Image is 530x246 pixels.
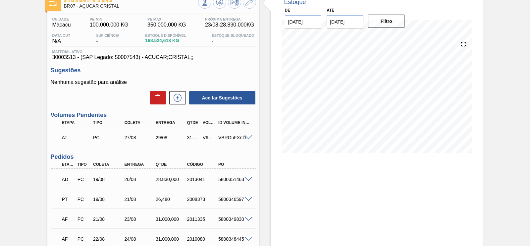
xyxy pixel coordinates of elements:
[185,216,220,222] div: 2011335
[123,162,157,167] div: Entrega
[185,197,220,202] div: 2008373
[145,38,186,43] span: 168.524,613 KG
[60,192,76,207] div: Pedido em Trânsito
[154,120,188,125] div: Entrega
[60,212,76,226] div: Aguardando Faturamento
[147,91,166,104] div: Excluir Sugestões
[91,236,126,242] div: 22/08/2025
[62,216,75,222] p: AF
[52,22,71,28] span: Macacu
[123,120,157,125] div: Coleta
[185,135,201,140] div: 31.000,000
[147,17,186,21] span: PE MAX
[154,216,188,222] div: 31.000,000
[154,197,188,202] div: 26,480
[96,33,119,37] span: Suficiência
[91,120,126,125] div: Tipo
[62,177,75,182] p: AD
[123,216,157,222] div: 23/08/2025
[185,236,220,242] div: 2010080
[51,67,256,74] h3: Sugestões
[205,17,254,21] span: Próxima Entrega
[285,15,322,29] input: dd/mm/yyyy
[91,197,126,202] div: 19/08/2025
[217,197,251,202] div: 5800346597
[327,8,334,13] label: Até
[154,236,188,242] div: 31.000,000
[205,22,254,28] span: 23/08 - 28.830,000 KG
[123,135,157,140] div: 27/08/2025
[217,216,251,222] div: 5800349830
[60,130,95,145] div: Aguardando Informações de Transporte
[52,54,254,60] span: 30003513 - (SAP Legado: 50007543) - ACUCAR;CRISTAL;;
[76,162,92,167] div: Tipo
[285,8,291,13] label: De
[76,197,92,202] div: Pedido de Compra
[94,33,121,44] div: -
[185,120,201,125] div: Qtde
[217,236,251,242] div: 5800348445
[185,162,220,167] div: Código
[49,1,57,6] img: Ícone
[52,50,254,54] span: Material ativo
[91,162,126,167] div: Coleta
[327,15,363,29] input: dd/mm/yyyy
[147,22,186,28] span: 350.000,000 KG
[62,236,75,242] p: AF
[154,177,188,182] div: 28.830,000
[91,177,126,182] div: 19/08/2025
[217,177,251,182] div: 5800351463
[123,236,157,242] div: 24/08/2025
[166,91,186,104] div: Nova sugestão
[51,112,256,119] h3: Volumes Pendentes
[62,135,93,140] p: AT
[217,135,251,140] div: VBROuFXnD
[62,197,75,202] p: PT
[123,177,157,182] div: 20/08/2025
[217,120,251,125] div: Id Volume Interno
[201,120,217,125] div: Volume Portal
[186,91,256,105] div: Aceitar Sugestões
[64,4,198,9] span: BR07 - AÇÚCAR CRISTAL
[51,154,256,160] h3: Pedidos
[212,33,254,37] span: Estoque Bloqueado
[90,22,129,28] span: 100.000,000 KG
[76,177,92,182] div: Pedido de Compra
[76,216,92,222] div: Pedido de Compra
[76,236,92,242] div: Pedido de Compra
[123,197,157,202] div: 21/08/2025
[60,120,95,125] div: Etapa
[201,135,217,140] div: V617730
[91,135,126,140] div: Pedido de Compra
[60,172,76,187] div: Aguardando Descarga
[368,15,405,28] button: Filtro
[217,162,251,167] div: PO
[52,17,71,21] span: Unidade
[145,33,186,37] span: Estoque Disponível
[91,216,126,222] div: 21/08/2025
[52,33,71,37] span: Data out
[185,177,220,182] div: 2013041
[154,135,188,140] div: 29/08/2025
[51,79,256,85] p: Nenhuma sugestão para análise
[189,91,255,104] button: Aceitar Sugestões
[210,33,256,44] div: -
[51,33,72,44] div: N/A
[154,162,188,167] div: Qtde
[60,162,76,167] div: Etapa
[90,17,129,21] span: PE MIN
